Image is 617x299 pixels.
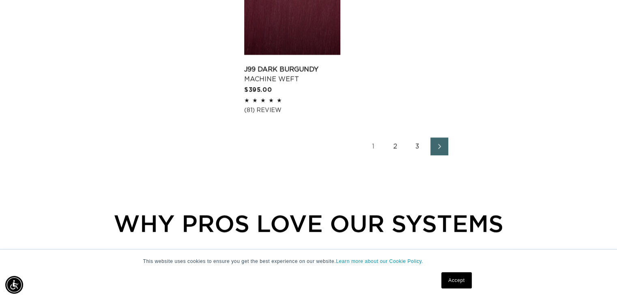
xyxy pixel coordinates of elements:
a: Page 1 [365,137,383,155]
a: Page 3 [408,137,426,155]
div: Accessibility Menu [5,276,23,294]
a: J99 Dark Burgundy Machine Weft [244,64,340,84]
a: Learn more about our Cookie Policy. [336,258,423,264]
a: Accept [441,272,471,288]
div: WHY PROS LOVE OUR SYSTEMS [49,205,568,241]
a: Next page [430,137,448,155]
iframe: Chat Widget [576,260,617,299]
nav: Pagination [244,137,568,155]
a: Page 2 [387,137,404,155]
p: This website uses cookies to ensure you get the best experience on our website. [143,258,474,265]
